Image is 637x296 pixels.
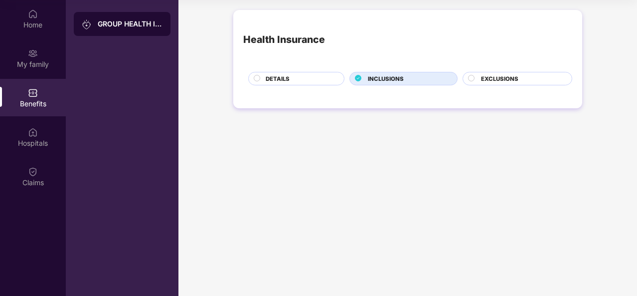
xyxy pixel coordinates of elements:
img: svg+xml;base64,PHN2ZyBpZD0iQmVuZWZpdHMiIHhtbG5zPSJodHRwOi8vd3d3LnczLm9yZy8yMDAwL3N2ZyIgd2lkdGg9Ij... [28,88,38,98]
span: EXCLUSIONS [481,74,518,83]
img: svg+xml;base64,PHN2ZyBpZD0iQ2xhaW0iIHhtbG5zPSJodHRwOi8vd3d3LnczLm9yZy8yMDAwL3N2ZyIgd2lkdGg9IjIwIi... [28,167,38,177]
span: DETAILS [266,74,290,83]
img: svg+xml;base64,PHN2ZyBpZD0iSG9zcGl0YWxzIiB4bWxucz0iaHR0cDovL3d3dy53My5vcmcvMjAwMC9zdmciIHdpZHRoPS... [28,127,38,137]
div: GROUP HEALTH INSURANCE [98,19,162,29]
img: svg+xml;base64,PHN2ZyB3aWR0aD0iMjAiIGhlaWdodD0iMjAiIHZpZXdCb3g9IjAgMCAyMCAyMCIgZmlsbD0ibm9uZSIgeG... [82,19,92,29]
span: INCLUSIONS [368,74,404,83]
img: svg+xml;base64,PHN2ZyBpZD0iSG9tZSIgeG1sbnM9Imh0dHA6Ly93d3cudzMub3JnLzIwMDAvc3ZnIiB3aWR0aD0iMjAiIG... [28,9,38,19]
img: svg+xml;base64,PHN2ZyB3aWR0aD0iMjAiIGhlaWdodD0iMjAiIHZpZXdCb3g9IjAgMCAyMCAyMCIgZmlsbD0ibm9uZSIgeG... [28,48,38,58]
div: Health Insurance [243,32,325,47]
